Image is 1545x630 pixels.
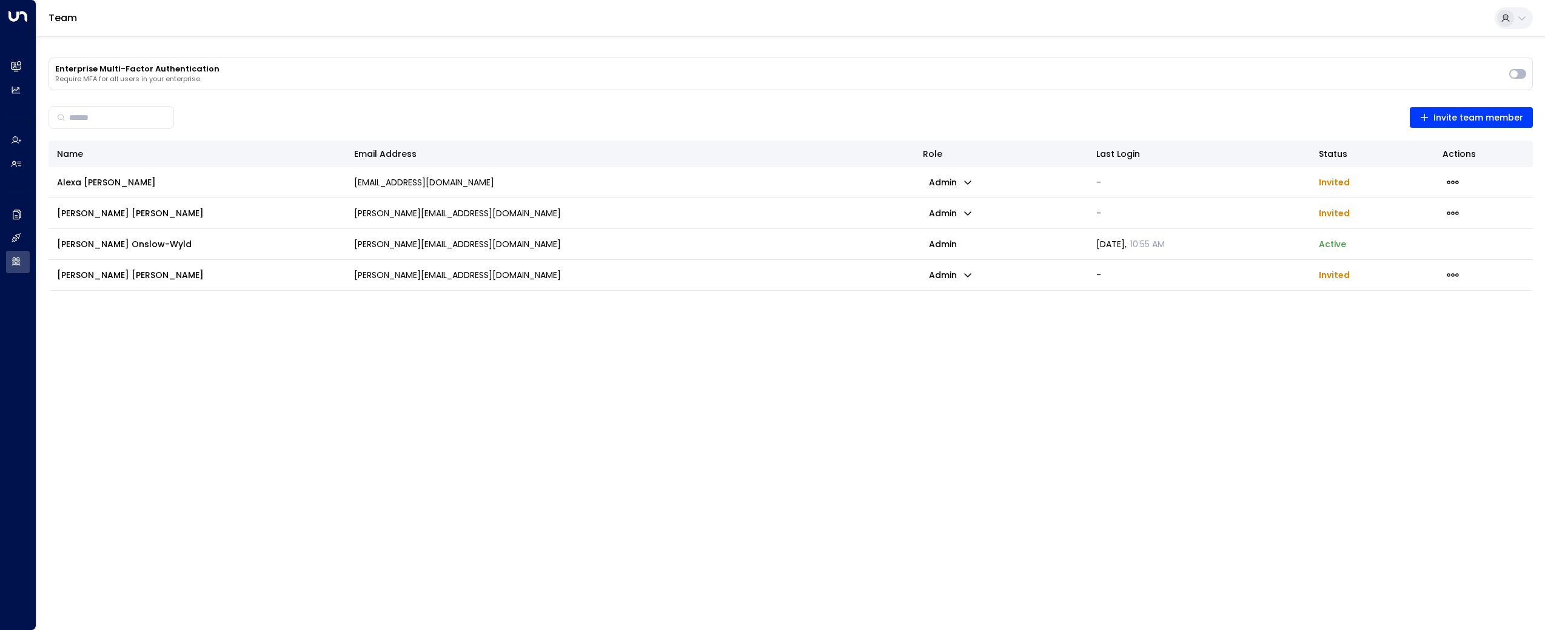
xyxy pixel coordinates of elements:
[923,205,979,222] button: admin
[923,234,963,254] p: admin
[49,11,77,25] a: Team
[1096,238,1165,250] span: [DATE] ,
[57,176,156,188] span: Alexa [PERSON_NAME]
[1088,167,1310,197] td: -
[354,147,417,161] div: Email Address
[354,238,561,250] p: [PERSON_NAME][EMAIL_ADDRESS][DOMAIN_NAME]
[57,147,337,161] div: Name
[1319,238,1346,250] p: active
[1319,207,1350,219] span: Invited
[354,176,494,188] p: [EMAIL_ADDRESS][DOMAIN_NAME]
[1443,147,1524,161] div: Actions
[923,267,979,283] button: admin
[1319,147,1426,161] div: Status
[923,174,979,191] button: admin
[1319,176,1350,188] span: Invited
[1419,110,1524,125] span: Invite team member
[1096,147,1302,161] div: Last Login
[1096,147,1140,161] div: Last Login
[55,75,1503,84] p: Require MFA for all users in your enterprise
[1319,269,1350,281] span: Invited
[57,147,83,161] div: Name
[1130,238,1165,250] span: 10:55 AM
[1088,198,1310,228] td: -
[57,207,204,219] span: [PERSON_NAME] [PERSON_NAME]
[1088,260,1310,290] td: -
[354,147,906,161] div: Email Address
[57,269,204,281] span: [PERSON_NAME] [PERSON_NAME]
[55,64,1503,74] h3: Enterprise Multi-Factor Authentication
[57,238,192,250] span: [PERSON_NAME] Onslow-Wyld
[923,147,1079,161] div: Role
[354,207,561,219] p: [PERSON_NAME][EMAIL_ADDRESS][DOMAIN_NAME]
[1410,107,1533,128] button: Invite team member
[354,269,561,281] p: [PERSON_NAME][EMAIL_ADDRESS][DOMAIN_NAME]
